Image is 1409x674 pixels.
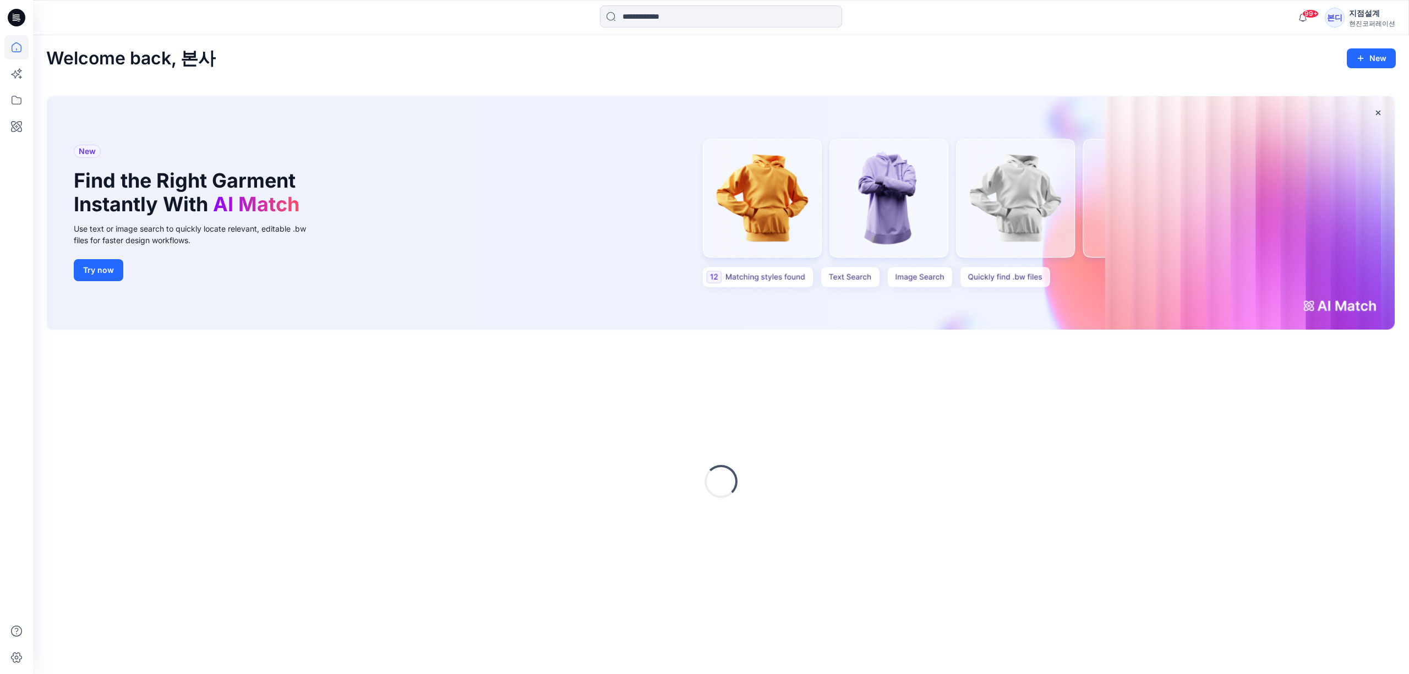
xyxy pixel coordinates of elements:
[74,169,305,216] h1: Find the Right Garment Instantly With
[74,223,321,246] div: Use text or image search to quickly locate relevant, editable .bw files for faster design workflows.
[1347,48,1396,68] button: New
[1349,19,1395,28] font: 현진코퍼레이션
[1327,13,1342,22] font: 본디
[79,145,96,158] span: New
[74,259,123,281] button: Try now
[46,48,216,69] h2: Welcome back, 본사
[213,192,299,216] span: AI Match
[1304,9,1318,18] font: 99+
[1349,8,1380,18] font: 지점설계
